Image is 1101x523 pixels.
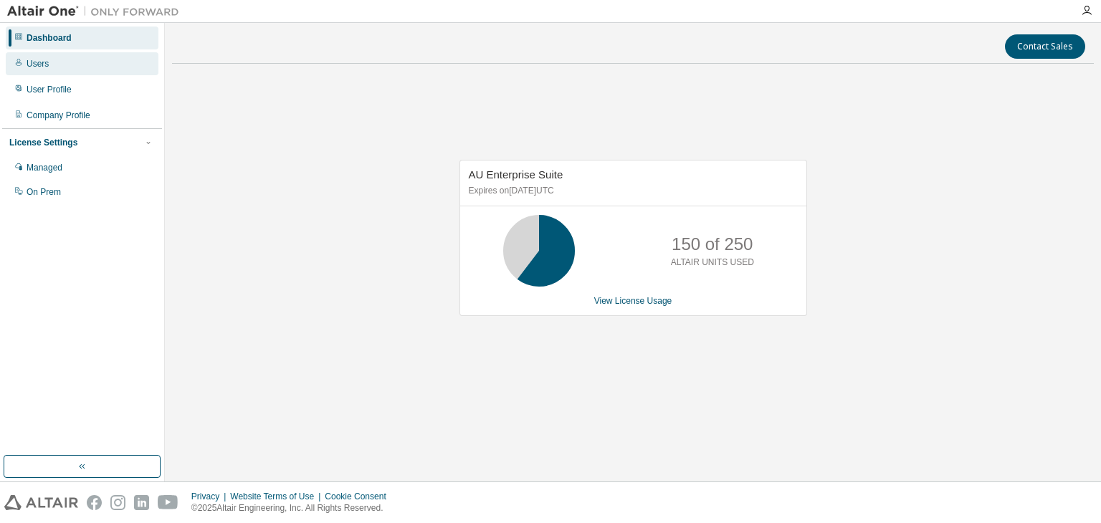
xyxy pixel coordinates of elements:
[594,296,672,306] a: View License Usage
[469,185,794,197] p: Expires on [DATE] UTC
[27,32,72,44] div: Dashboard
[469,168,563,181] span: AU Enterprise Suite
[7,4,186,19] img: Altair One
[191,502,395,514] p: © 2025 Altair Engineering, Inc. All Rights Reserved.
[191,491,230,502] div: Privacy
[672,232,753,256] p: 150 of 250
[1005,34,1085,59] button: Contact Sales
[87,495,102,510] img: facebook.svg
[27,186,61,198] div: On Prem
[158,495,178,510] img: youtube.svg
[134,495,149,510] img: linkedin.svg
[110,495,125,510] img: instagram.svg
[27,162,62,173] div: Managed
[27,110,90,121] div: Company Profile
[325,491,394,502] div: Cookie Consent
[671,256,754,269] p: ALTAIR UNITS USED
[9,137,77,148] div: License Settings
[27,58,49,69] div: Users
[4,495,78,510] img: altair_logo.svg
[27,84,72,95] div: User Profile
[230,491,325,502] div: Website Terms of Use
